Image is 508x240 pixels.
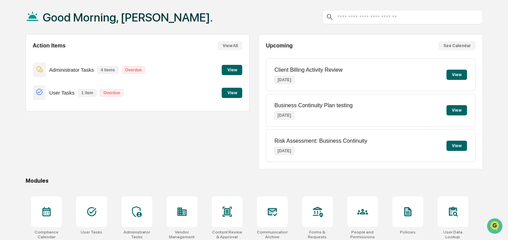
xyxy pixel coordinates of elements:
[23,59,87,65] div: We're available if you need us!
[222,88,242,98] button: View
[49,67,94,73] p: Administrator Tasks
[257,230,288,239] div: Communications Archive
[81,230,102,235] div: User Tasks
[274,67,342,73] p: Client Billing Activity Review
[14,99,43,106] span: Data Lookup
[78,89,97,97] p: 1 item
[48,115,83,121] a: Powered byPylon
[446,105,467,115] button: View
[218,41,242,50] button: View All
[56,86,85,93] span: Attestations
[33,43,66,49] h2: Action Items
[439,41,476,50] button: See Calendar
[274,111,294,119] p: [DATE]
[43,11,213,24] h1: Good Morning, [PERSON_NAME].
[100,89,123,97] p: Overdue
[7,52,19,65] img: 1746055101610-c473b297-6a78-478c-a979-82029cc54cd1
[116,54,125,62] button: Start new chat
[222,65,242,75] button: View
[50,87,55,92] div: 🗄️
[274,147,294,155] p: [DATE]
[347,230,378,239] div: People and Permissions
[400,230,416,235] div: Policies
[222,89,242,96] a: View
[438,230,468,239] div: User Data Lookup
[486,217,505,236] iframe: Open customer support
[212,230,243,239] div: Content Review & Approval
[49,90,75,96] p: User Tasks
[7,87,12,92] div: 🖐️
[7,14,125,25] p: How can we help?
[7,100,12,105] div: 🔎
[31,230,62,239] div: Compliance Calendar
[97,66,118,74] p: 4 items
[121,230,152,239] div: Administrator Tasks
[222,66,242,73] a: View
[274,76,294,84] p: [DATE]
[302,230,333,239] div: Forms & Requests
[446,141,467,151] button: View
[68,116,83,121] span: Pylon
[274,102,353,109] p: Business Continuity Plan testing
[4,96,46,109] a: 🔎Data Lookup
[266,43,292,49] h2: Upcoming
[274,138,367,144] p: Risk Assessment: Business Continuity
[14,86,44,93] span: Preclearance
[26,178,483,184] div: Modules
[122,66,145,74] p: Overdue
[47,83,88,96] a: 🗄️Attestations
[23,52,112,59] div: Start new chat
[167,230,197,239] div: Vendor Management
[446,70,467,80] button: View
[4,83,47,96] a: 🖐️Preclearance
